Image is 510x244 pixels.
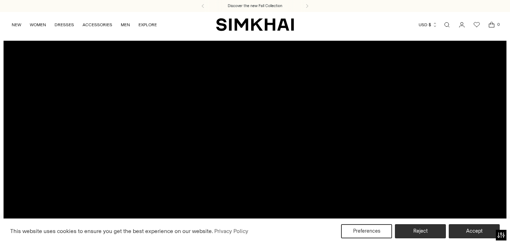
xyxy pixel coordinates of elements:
[12,17,21,33] a: NEW
[30,17,46,33] a: WOMEN
[495,21,501,28] span: 0
[216,18,294,32] a: SIMKHAI
[138,17,157,33] a: EXPLORE
[470,18,484,32] a: Wishlist
[484,18,499,32] a: Open cart modal
[455,18,469,32] a: Go to the account page
[6,217,71,238] iframe: Sign Up via Text for Offers
[341,224,392,238] button: Preferences
[55,17,74,33] a: DRESSES
[449,224,500,238] button: Accept
[395,224,446,238] button: Reject
[121,17,130,33] a: MEN
[83,17,112,33] a: ACCESSORIES
[440,18,454,32] a: Open search modal
[213,226,249,237] a: Privacy Policy (opens in a new tab)
[10,228,213,234] span: This website uses cookies to ensure you get the best experience on our website.
[228,3,282,9] a: Discover the new Fall Collection
[419,17,437,33] button: USD $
